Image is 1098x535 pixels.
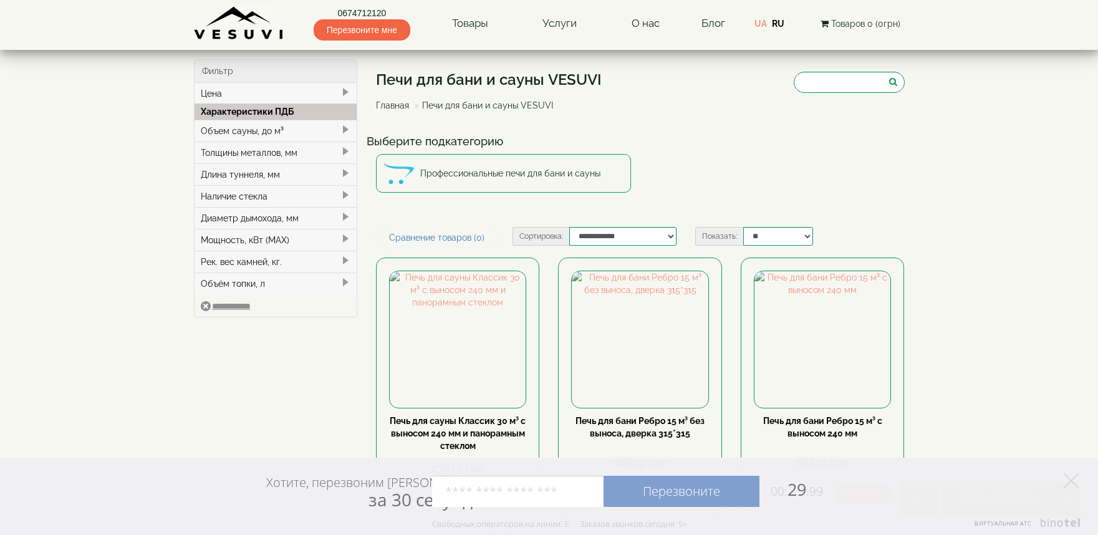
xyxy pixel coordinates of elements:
[806,483,823,499] span: :99
[701,17,725,29] a: Блог
[195,251,357,272] div: Рек. вес камней, кг.
[604,476,759,507] a: Перезвоните
[831,19,900,29] span: Товаров 0 (0грн)
[975,519,1032,528] span: Виртуальная АТС
[376,100,409,110] a: Главная
[754,271,890,407] img: Печь для бани Ребро 15 м³ с выносом 240 мм
[368,488,480,511] span: за 30 секунд?
[314,19,410,41] span: Перезвоните мне
[367,135,914,148] h4: Выберите подкатегорию
[390,416,526,451] a: Печь для сауны Классик 30 м³ с выносом 240 мм и панорамным стеклом
[390,271,526,407] img: Печь для сауны Классик 30 м³ с выносом 240 мм и панорамным стеклом
[513,227,569,246] label: Сортировка:
[195,185,357,207] div: Наличие стекла
[195,60,357,83] div: Фильтр
[195,142,357,163] div: Толщины металлов, мм
[383,158,414,189] img: Профессиональные печи для бани и сауны
[376,154,631,193] a: Профессиональные печи для бани и сауны Профессиональные печи для бани и сауны
[376,72,602,88] h1: Печи для бани и сауны VESUVI
[195,229,357,251] div: Мощность, кВт (MAX)
[376,227,498,248] a: Сравнение товаров (0)
[771,483,787,499] span: 00:
[754,454,891,470] div: 16619 грн
[195,163,357,185] div: Длина туннеля, мм
[772,19,784,29] a: RU
[195,120,357,142] div: Объем сауны, до м³
[619,9,672,38] a: О нас
[195,83,357,104] div: Цена
[967,518,1082,535] a: Виртуальная АТС
[763,416,882,438] a: Печь для бани Ребро 15 м³ с выносом 240 мм
[530,9,589,38] a: Услуги
[571,454,708,470] div: 16619 грн
[195,104,357,120] div: Характеристики ПДБ
[412,99,553,112] li: Печи для бани и сауны VESUVI
[759,478,823,501] span: 29
[266,475,480,509] div: Хотите, перезвоним [PERSON_NAME]
[575,416,705,438] a: Печь для бани Ребро 15 м³ без выноса, дверка 315*315
[194,6,284,41] img: Завод VESUVI
[440,9,501,38] a: Товары
[195,272,357,294] div: Объём топки, л
[195,207,357,229] div: Диаметр дымохода, мм
[817,17,904,31] button: Товаров 0 (0грн)
[695,227,743,246] label: Показать:
[572,271,708,407] img: Печь для бани Ребро 15 м³ без выноса, дверка 315*315
[754,19,767,29] a: UA
[432,519,687,529] div: Свободных операторов на линии: 5 Заказов звонков сегодня: 5+
[314,7,410,19] a: 0674712120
